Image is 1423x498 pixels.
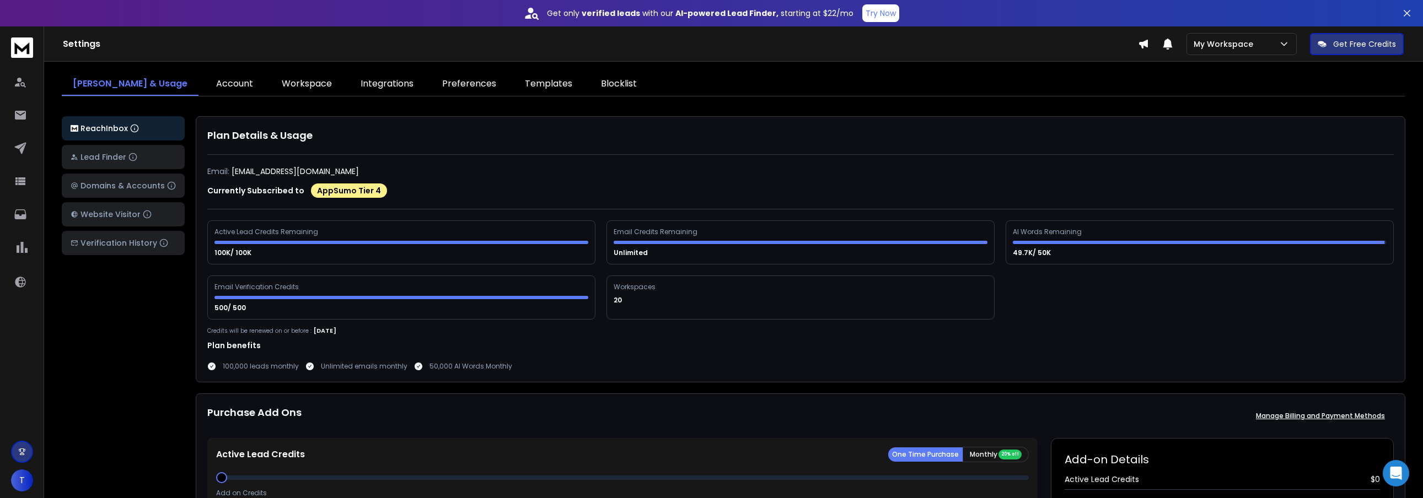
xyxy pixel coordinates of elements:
[271,73,343,96] a: Workspace
[1065,474,1139,485] span: Active Lead Credits
[321,362,407,371] p: Unlimited emails monthly
[62,73,198,96] a: [PERSON_NAME] & Usage
[1247,405,1394,427] button: Manage Billing and Payment Methods
[431,73,507,96] a: Preferences
[1371,474,1380,485] span: $ 0
[11,469,33,491] button: T
[1333,39,1396,50] p: Get Free Credits
[998,450,1022,459] div: 20% off
[214,248,253,257] p: 100K/ 100K
[614,283,657,291] div: Workspaces
[866,8,896,19] p: Try Now
[614,296,624,305] p: 20
[207,327,312,335] p: Credits will be renewed on or before :
[11,37,33,58] img: logo
[1065,452,1380,467] h2: Add-on Details
[62,202,185,226] button: Website Visitor
[1194,39,1258,50] p: My Workspace
[314,326,336,335] p: [DATE]
[207,340,1394,351] h1: Plan benefits
[514,73,583,96] a: Templates
[1256,412,1385,420] p: Manage Billing and Payment Methods
[614,248,649,257] p: Unlimited
[214,283,300,291] div: Email Verification Credits
[232,166,359,177] p: [EMAIL_ADDRESS][DOMAIN_NAME]
[1310,33,1404,55] button: Get Free Credits
[862,4,899,22] button: Try Now
[205,73,264,96] a: Account
[214,304,248,312] p: 500/ 500
[207,185,304,196] p: Currently Subscribed to
[963,447,1029,462] button: Monthly 20% off
[675,8,778,19] strong: AI-powered Lead Finder,
[62,231,185,255] button: Verification History
[429,362,512,371] p: 50,000 AI Words Monthly
[1013,248,1053,257] p: 49.7K/ 50K
[547,8,853,19] p: Get only with our starting at $22/mo
[216,448,305,461] p: Active Lead Credits
[63,37,1138,51] h1: Settings
[590,73,648,96] a: Blocklist
[888,447,963,462] button: One Time Purchase
[62,145,185,169] button: Lead Finder
[1013,228,1083,236] div: AI Words Remaining
[207,405,302,427] h1: Purchase Add Ons
[582,8,640,19] strong: verified leads
[216,489,267,497] p: Add on Credits
[311,183,387,198] div: AppSumo Tier 4
[1383,460,1409,486] div: Open Intercom Messenger
[350,73,425,96] a: Integrations
[207,166,229,177] p: Email:
[62,116,185,140] button: ReachInbox
[71,125,78,132] img: logo
[62,174,185,198] button: Domains & Accounts
[207,128,1394,143] h1: Plan Details & Usage
[223,362,299,371] p: 100,000 leads monthly
[614,228,699,236] div: Email Credits Remaining
[214,228,320,236] div: Active Lead Credits Remaining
